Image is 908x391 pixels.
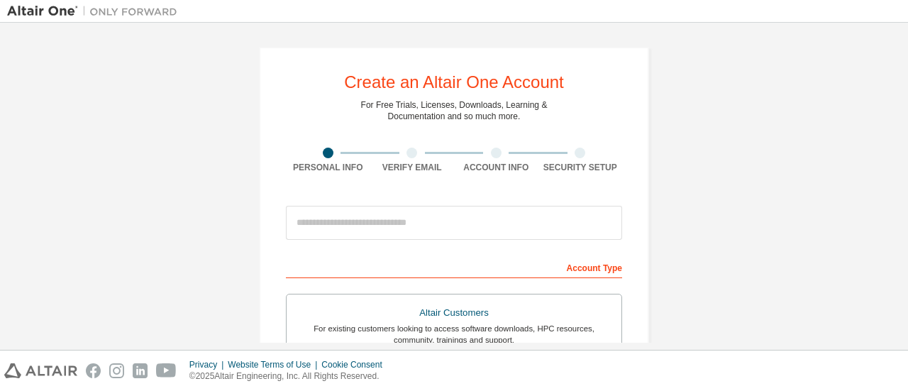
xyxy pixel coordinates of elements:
div: Cookie Consent [321,359,390,370]
div: Verify Email [370,162,455,173]
img: Altair One [7,4,184,18]
div: For existing customers looking to access software downloads, HPC resources, community, trainings ... [295,323,613,346]
div: Security Setup [538,162,623,173]
div: For Free Trials, Licenses, Downloads, Learning & Documentation and so much more. [361,99,548,122]
div: Privacy [189,359,228,370]
img: instagram.svg [109,363,124,378]
img: youtube.svg [156,363,177,378]
div: Website Terms of Use [228,359,321,370]
p: © 2025 Altair Engineering, Inc. All Rights Reserved. [189,370,391,382]
div: Create an Altair One Account [344,74,564,91]
div: Personal Info [286,162,370,173]
div: Account Type [286,255,622,278]
div: Altair Customers [295,303,613,323]
img: linkedin.svg [133,363,148,378]
img: altair_logo.svg [4,363,77,378]
img: facebook.svg [86,363,101,378]
div: Account Info [454,162,538,173]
